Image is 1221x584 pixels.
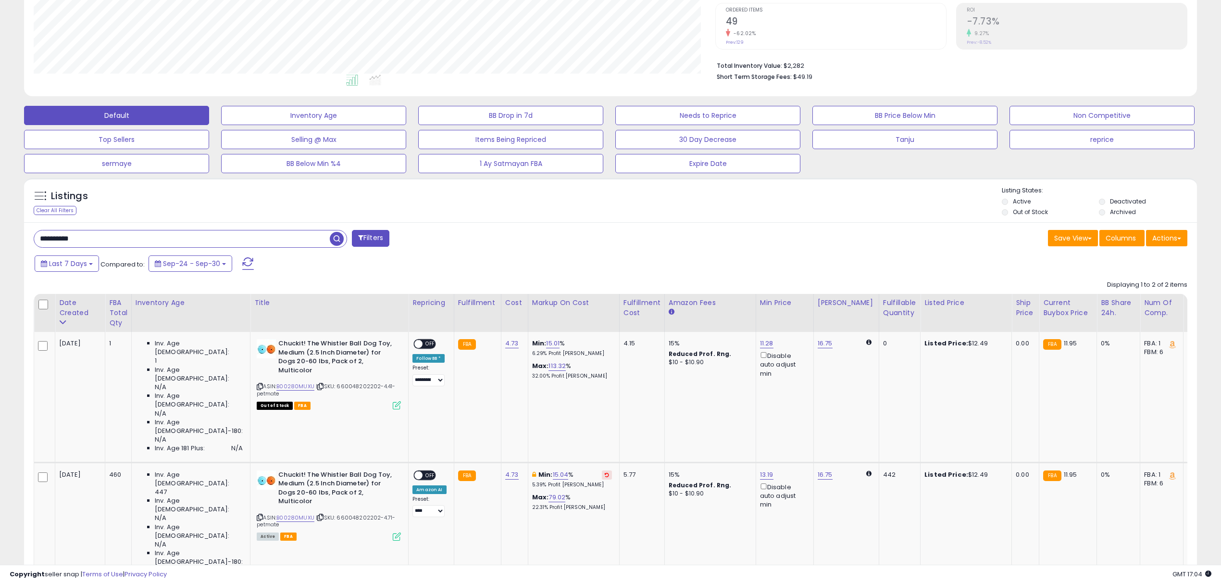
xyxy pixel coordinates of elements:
div: Fulfillment [458,298,497,308]
i: This overrides the store level min markup for this listing [532,471,536,478]
img: 31zTuW4Ar7L._SL40_.jpg [257,470,276,490]
span: OFF [423,340,438,348]
a: 4.73 [505,339,519,348]
div: Disable auto adjust min [760,482,806,509]
div: 0% [1101,470,1133,479]
small: Prev: -8.52% [967,39,991,45]
div: % [532,362,612,380]
div: Follow BB * [412,354,445,363]
div: 0.00 [1016,470,1032,479]
div: [PERSON_NAME] [818,298,875,308]
div: Title [254,298,404,308]
small: -62.02% [730,30,756,37]
img: 31zTuW4Ar7L._SL40_.jpg [257,339,276,358]
a: 16.75 [818,339,833,348]
span: N/A [155,514,166,522]
div: 5.77 [623,470,657,479]
button: Non Competitive [1009,106,1195,125]
small: FBA [1043,470,1061,481]
b: Chuckit! The Whistler Ball Dog Toy, Medium (2.5 Inch Diameter) for Dogs 20-60 lbs, Pack of 2, Mul... [278,339,395,377]
span: $49.19 [793,72,812,81]
small: FBA [458,339,476,350]
button: Top Sellers [24,130,209,149]
button: Sep-24 - Sep-30 [149,255,232,272]
div: Date Created [59,298,101,318]
div: $12.49 [924,470,1004,479]
div: FBM: 6 [1144,479,1176,488]
div: Amazon AI [412,485,446,494]
button: Inventory Age [221,106,406,125]
button: sermaye [24,154,209,173]
span: N/A [155,435,166,444]
div: $12.49 [924,339,1004,348]
button: Actions [1146,230,1187,246]
span: Last 7 Days [49,259,87,268]
a: B00280MUXU [276,514,314,522]
div: Markup on Cost [532,298,615,308]
button: Save View [1048,230,1098,246]
h5: Listings [51,190,88,203]
div: Preset: [412,365,446,386]
span: Inv. Age [DEMOGRAPHIC_DATA]: [155,496,243,514]
p: 32.00% Profit [PERSON_NAME] [532,373,612,380]
div: [DATE] [59,470,98,479]
span: FBA [280,533,297,541]
div: Fulfillable Quantity [883,298,916,318]
div: Ship Price [1016,298,1035,318]
span: Inv. Age [DEMOGRAPHIC_DATA]: [155,366,243,383]
label: Archived [1110,208,1136,216]
a: 16.75 [818,470,833,480]
span: Inv. Age [DEMOGRAPHIC_DATA]: [155,339,243,356]
button: Filters [352,230,389,247]
button: BB Below Min %4 [221,154,406,173]
span: OFF [423,471,438,479]
div: 1 [109,339,124,348]
div: $10 - $10.90 [669,358,748,367]
p: Listing States: [1002,186,1197,195]
b: Chuckit! The Whistler Ball Dog Toy, Medium (2.5 Inch Diameter) for Dogs 20-60 lbs, Pack of 2, Mul... [278,470,395,508]
div: 4.15 [623,339,657,348]
a: B00280MUXU [276,382,314,391]
div: seller snap | | [10,570,167,579]
label: Active [1013,197,1031,205]
a: 13.19 [760,470,773,480]
div: 15% [669,339,748,348]
button: Expire Date [615,154,800,173]
span: N/A [231,444,243,453]
p: 22.31% Profit [PERSON_NAME] [532,504,612,511]
span: Compared to: [100,260,145,269]
a: Privacy Policy [125,570,167,579]
span: N/A [155,409,166,418]
div: Min Price [760,298,810,308]
button: BB Drop in 7d [418,106,603,125]
button: Needs to Reprice [615,106,800,125]
button: Default [24,106,209,125]
b: Short Term Storage Fees: [717,73,792,81]
span: Sep-24 - Sep-30 [163,259,220,268]
div: Repricing [412,298,449,308]
div: FBA Total Qty [109,298,127,328]
div: % [532,470,612,488]
small: FBA [1043,339,1061,350]
span: Inv. Age [DEMOGRAPHIC_DATA]: [155,523,243,540]
span: Inv. Age [DEMOGRAPHIC_DATA]: [155,470,243,488]
b: Min: [538,470,553,479]
div: 460 [109,470,124,479]
div: Displaying 1 to 2 of 2 items [1107,280,1187,290]
small: Amazon Fees. [669,308,674,317]
div: % [532,339,612,357]
a: Terms of Use [82,570,123,579]
div: Clear All Filters [34,206,76,215]
p: 6.29% Profit [PERSON_NAME] [532,350,612,357]
span: N/A [155,540,166,549]
div: 15% [669,470,748,479]
span: | SKU: 660048202202-4.71-petmate [257,514,395,528]
small: Prev: 129 [726,39,744,45]
span: 2025-10-8 17:04 GMT [1172,570,1211,579]
span: Columns [1106,233,1136,243]
div: Inventory Age [136,298,246,308]
button: Last 7 Days [35,255,99,272]
div: $10 - $10.90 [669,490,748,498]
div: FBA: 1 [1144,339,1176,348]
button: 30 Day Decrease [615,130,800,149]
